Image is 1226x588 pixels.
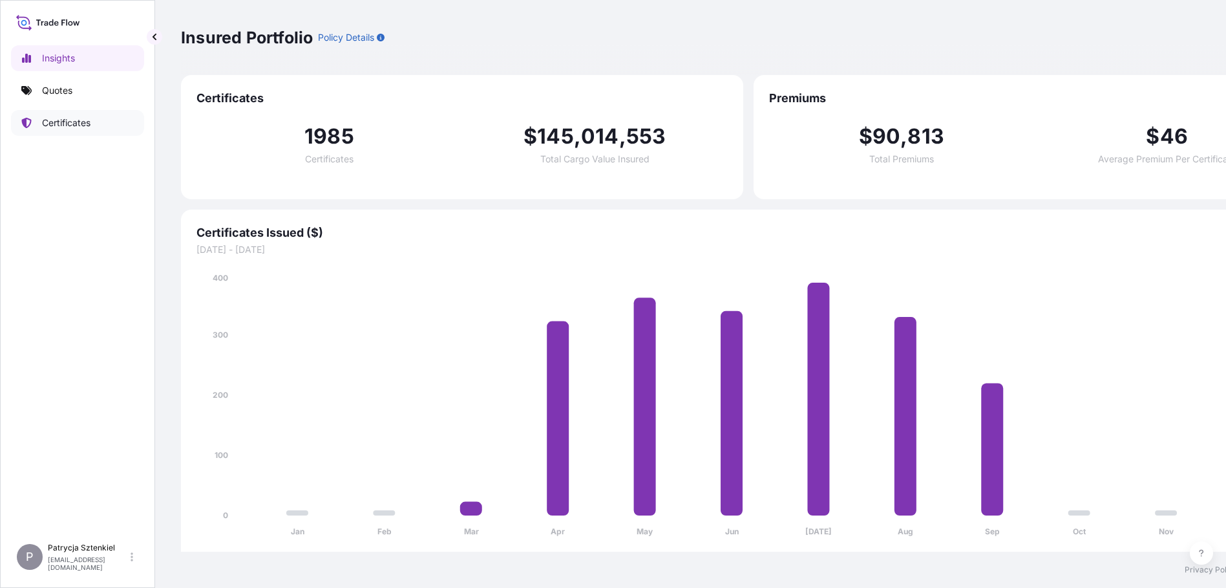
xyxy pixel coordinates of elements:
tspan: 200 [213,390,228,400]
tspan: Jun [725,527,739,536]
p: Certificates [42,116,90,129]
a: Certificates [11,110,144,136]
tspan: 100 [215,450,228,460]
span: 1985 [304,126,354,147]
tspan: Aug [898,527,913,536]
tspan: Oct [1073,527,1086,536]
span: Certificates [305,155,354,164]
p: [EMAIL_ADDRESS][DOMAIN_NAME] [48,556,128,571]
span: 553 [626,126,666,147]
span: $ [523,126,537,147]
tspan: May [637,527,653,536]
span: , [574,126,581,147]
span: 145 [537,126,574,147]
span: Total Cargo Value Insured [540,155,650,164]
span: $ [859,126,872,147]
tspan: Apr [551,527,565,536]
a: Insights [11,45,144,71]
span: P [26,550,34,563]
span: $ [1146,126,1159,147]
span: , [900,126,907,147]
tspan: Mar [464,527,479,536]
tspan: [DATE] [805,527,832,536]
p: Insights [42,52,75,65]
span: , [619,126,626,147]
span: Total Premiums [869,155,934,164]
tspan: 300 [213,330,228,340]
p: Policy Details [318,31,374,44]
tspan: Feb [377,527,392,536]
tspan: Jan [291,527,304,536]
span: 90 [872,126,900,147]
p: Insured Portfolio [181,27,313,48]
span: Certificates [196,91,728,106]
a: Quotes [11,78,144,103]
span: 46 [1160,126,1188,147]
span: 813 [907,126,944,147]
span: 014 [581,126,619,147]
tspan: 400 [213,273,228,283]
p: Patrycja Sztenkiel [48,543,128,553]
tspan: 0 [223,510,228,520]
p: Quotes [42,84,72,97]
tspan: Nov [1159,527,1174,536]
tspan: Sep [985,527,1000,536]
